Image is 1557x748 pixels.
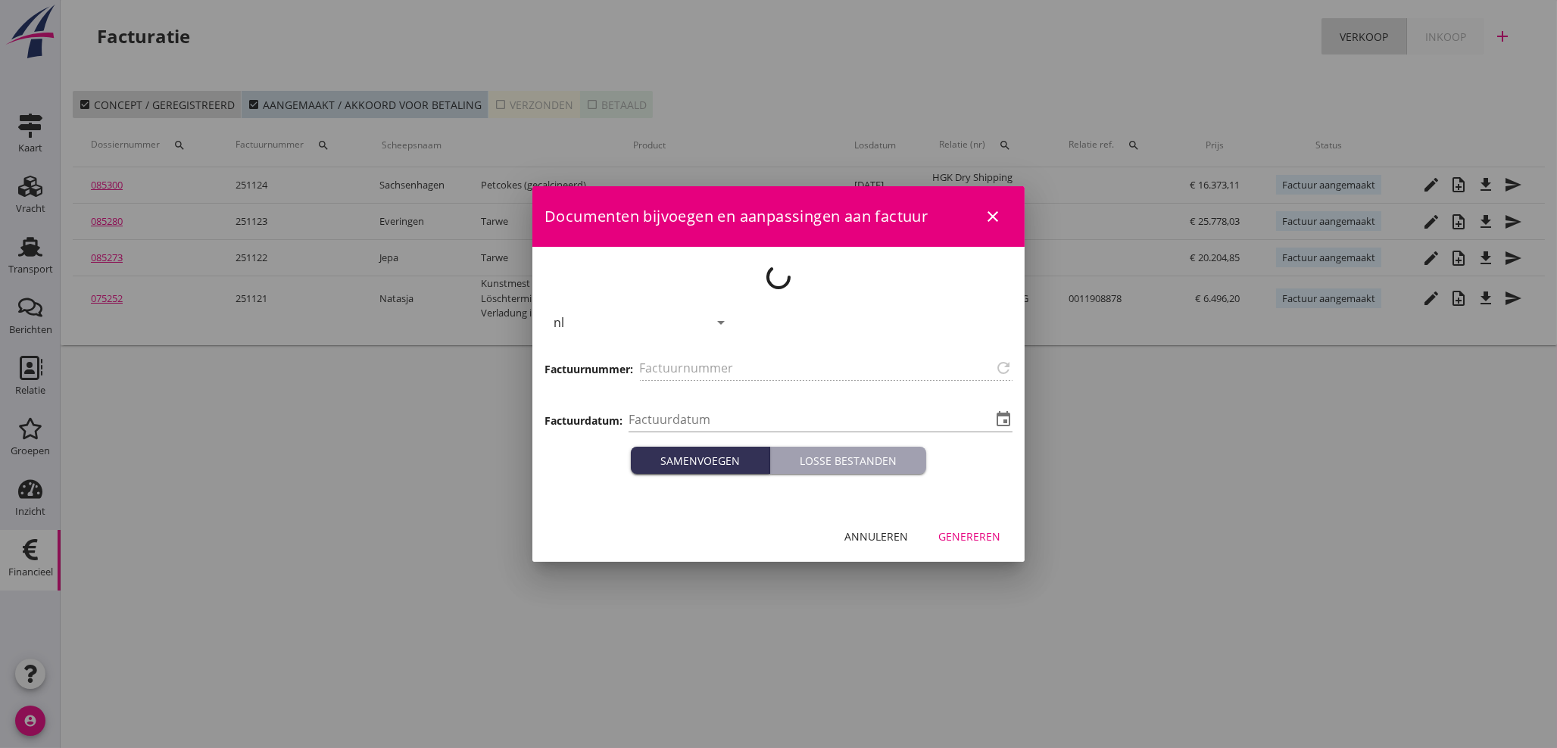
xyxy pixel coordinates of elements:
[544,361,633,377] h3: Factuurnummer:
[926,522,1013,550] button: Genereren
[713,313,731,332] i: arrow_drop_down
[631,447,770,474] button: Samenvoegen
[938,528,1000,544] div: Genereren
[544,413,622,429] h3: Factuurdatum:
[532,186,1025,247] div: Documenten bijvoegen en aanpassingen aan factuur
[554,316,564,329] div: nl
[629,407,991,432] input: Factuurdatum
[994,410,1013,429] i: event
[776,453,920,469] div: Losse bestanden
[637,453,763,469] div: Samenvoegen
[770,447,926,474] button: Losse bestanden
[844,528,908,544] div: Annuleren
[832,522,920,550] button: Annuleren
[984,207,1002,226] i: close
